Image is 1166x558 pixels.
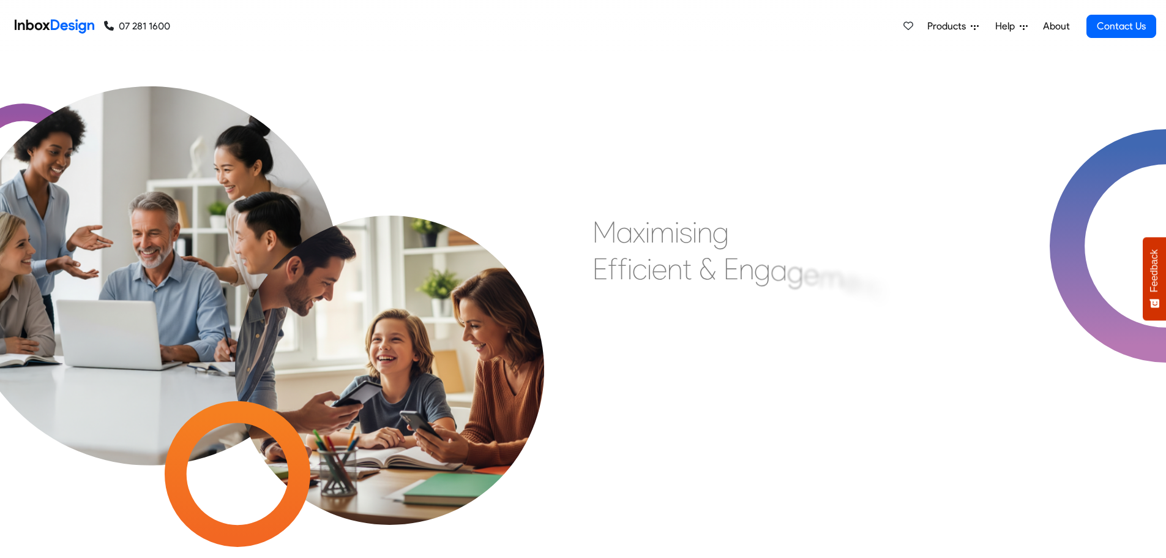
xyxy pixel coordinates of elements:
div: s [679,214,692,251]
div: f [608,251,618,287]
div: Maximising Efficient & Engagement, Connecting Schools, Families, and Students. [592,214,889,398]
div: C [592,322,614,359]
a: Products [922,14,984,39]
div: m [650,214,675,251]
div: e [652,251,667,287]
a: 07 281 1600 [104,19,170,34]
div: i [692,214,697,251]
div: t [682,251,692,287]
img: parents_with_child.png [196,138,583,525]
div: i [647,251,652,287]
div: e [804,255,819,292]
div: a [771,252,787,288]
div: m [819,258,843,295]
div: i [645,214,650,251]
div: i [627,251,632,287]
div: c [632,251,647,287]
a: About [1039,14,1073,39]
div: e [843,263,859,300]
span: Help [995,19,1020,34]
div: & [699,251,716,287]
div: i [675,214,679,251]
span: Products [927,19,971,34]
div: n [859,267,874,304]
div: x [633,214,645,251]
a: Contact Us [1086,15,1156,38]
div: g [787,254,804,290]
div: g [712,214,729,251]
div: n [697,214,712,251]
div: n [667,251,682,287]
div: a [616,214,633,251]
div: E [723,251,739,287]
div: n [739,251,754,287]
div: , [883,279,889,315]
a: Help [990,14,1033,39]
div: f [618,251,627,287]
div: g [754,251,771,287]
div: t [874,273,883,309]
span: Feedback [1149,249,1160,292]
div: M [592,214,616,251]
button: Feedback - Show survey [1143,237,1166,320]
div: E [592,251,608,287]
